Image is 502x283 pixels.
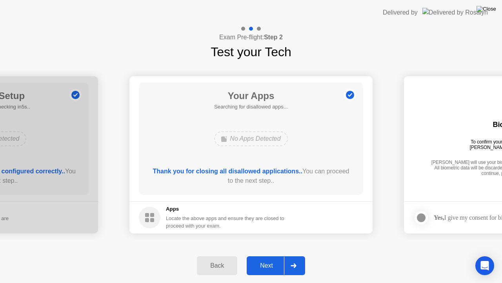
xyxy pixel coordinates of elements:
button: Back [197,256,237,275]
h1: Test your Tech [211,42,291,61]
h5: Apps [166,205,285,213]
div: Open Intercom Messenger [475,256,494,275]
div: Next [249,262,284,269]
b: Thank you for closing all disallowed applications.. [153,168,302,175]
h5: Searching for disallowed apps... [214,103,288,111]
div: No Apps Detected [214,131,287,146]
img: Close [477,6,496,12]
strong: Yes, [434,214,444,221]
img: Delivered by Rosalyn [422,8,488,17]
h4: Exam Pre-flight: [219,33,283,42]
b: Step 2 [264,34,283,40]
h1: Your Apps [214,89,288,103]
div: Back [199,262,235,269]
div: Locate the above apps and ensure they are closed to proceed with your exam. [166,215,285,230]
div: You can proceed to the next step.. [150,167,352,186]
div: Delivered by [383,8,418,17]
button: Next [247,256,305,275]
